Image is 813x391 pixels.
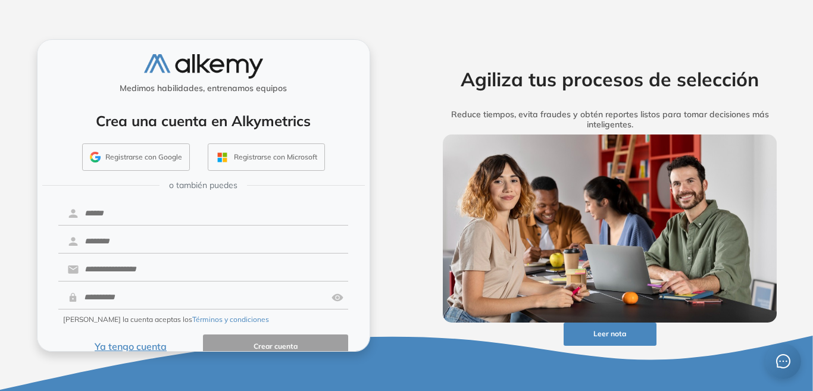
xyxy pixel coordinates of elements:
h2: Agiliza tus procesos de selección [424,68,796,90]
button: Registrarse con Microsoft [208,143,325,171]
h5: Medimos habilidades, entrenamos equipos [42,83,365,93]
img: OUTLOOK_ICON [215,151,229,164]
img: img-more-info [443,134,777,323]
span: message [776,354,790,368]
h5: Reduce tiempos, evita fraudes y obtén reportes listos para tomar decisiones más inteligentes. [424,110,796,130]
button: Ya tengo cuenta [58,334,204,358]
button: Crear cuenta [203,334,348,358]
img: asd [332,286,343,309]
span: o también puedes [169,179,237,192]
img: logo-alkemy [144,54,263,79]
button: Registrarse con Google [82,143,190,171]
button: Leer nota [564,323,656,346]
img: GMAIL_ICON [90,152,101,162]
h4: Crea una cuenta en Alkymetrics [53,112,354,130]
span: [PERSON_NAME] la cuenta aceptas los [63,314,269,325]
button: Términos y condiciones [192,314,269,325]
